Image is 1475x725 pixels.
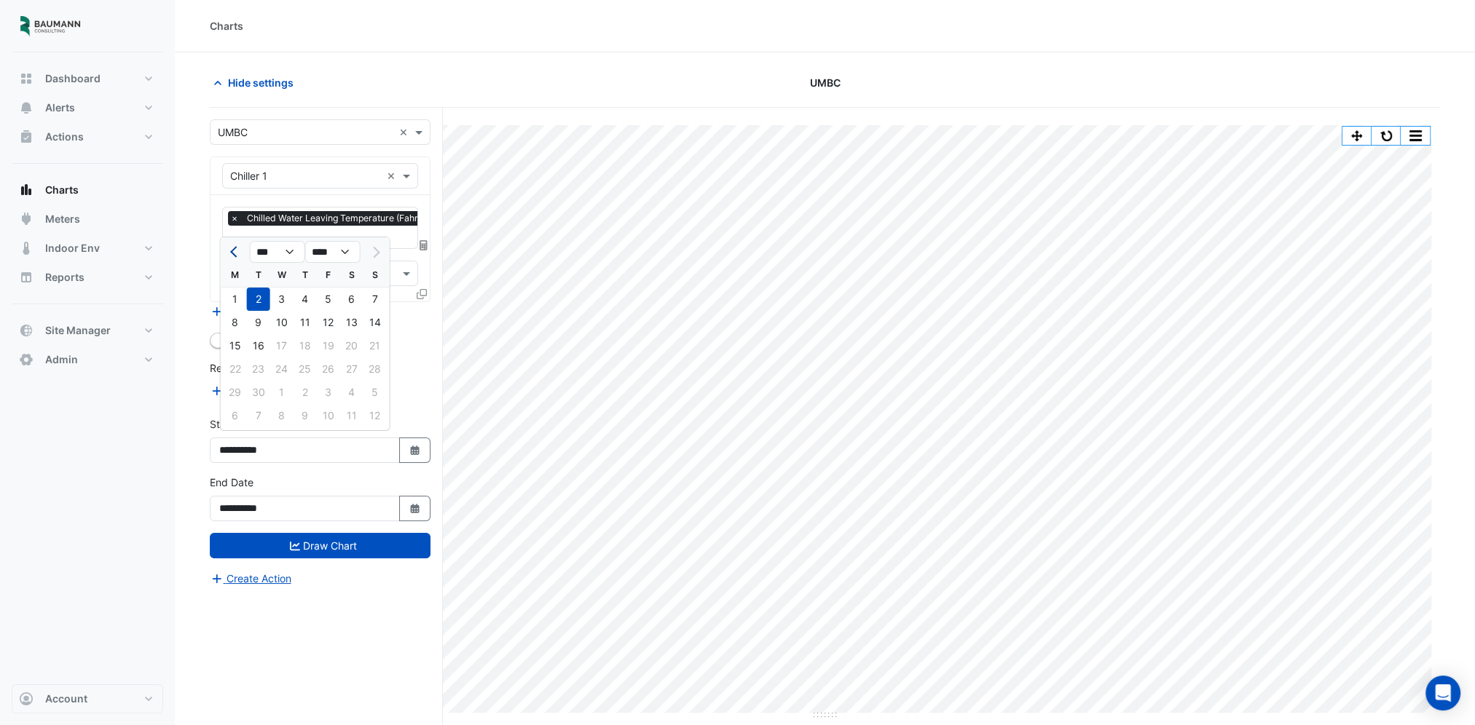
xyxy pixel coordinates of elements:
[417,288,427,300] span: Clone Favourites and Tasks from this Equipment to other Equipment
[12,64,163,93] button: Dashboard
[224,334,247,357] div: 15
[270,311,294,334] div: 10
[243,211,644,226] span: Chilled Water Leaving Temperature (Fahrenheit) - Central Plant, Central Plant
[45,323,111,338] span: Site Manager
[210,303,298,320] button: Add Equipment
[19,212,34,226] app-icon: Meters
[210,360,286,376] label: Reference Lines
[363,311,387,334] div: 14
[305,241,361,263] select: Select year
[340,288,363,311] div: 6
[294,311,317,334] div: Thursday, September 11, 2025
[810,75,841,90] span: UMBC
[1342,127,1372,145] button: Pan
[294,288,317,311] div: Thursday, September 4, 2025
[224,264,247,287] div: M
[227,240,244,264] button: Previous month
[228,75,294,90] span: Hide settings
[45,352,78,367] span: Admin
[317,264,340,287] div: F
[12,175,163,205] button: Charts
[210,416,259,432] label: Start Date
[247,288,270,311] div: Tuesday, September 2, 2025
[294,311,317,334] div: 11
[19,352,34,367] app-icon: Admin
[45,692,87,706] span: Account
[19,183,34,197] app-icon: Charts
[12,684,163,713] button: Account
[1372,127,1401,145] button: Reset
[247,311,270,334] div: Tuesday, September 9, 2025
[363,264,387,287] div: S
[317,288,340,311] div: Friday, September 5, 2025
[247,334,270,357] div: Tuesday, September 16, 2025
[17,12,83,41] img: Company Logo
[1425,676,1460,710] div: Open Intercom Messenger
[210,18,243,33] div: Charts
[247,264,270,287] div: T
[340,311,363,334] div: Saturday, September 13, 2025
[340,311,363,334] div: 13
[12,205,163,234] button: Meters
[12,316,163,345] button: Site Manager
[317,288,340,311] div: 5
[210,475,253,490] label: End Date
[45,270,84,285] span: Reports
[270,288,294,311] div: 3
[45,130,84,144] span: Actions
[19,100,34,115] app-icon: Alerts
[12,345,163,374] button: Admin
[19,241,34,255] app-icon: Indoor Env
[270,264,294,287] div: W
[19,71,34,86] app-icon: Dashboard
[409,502,422,515] fa-icon: Select Date
[19,130,34,144] app-icon: Actions
[417,239,430,251] span: Choose Function
[409,444,422,456] fa-icon: Select Date
[363,311,387,334] div: Sunday, September 14, 2025
[224,334,247,357] div: Monday, September 15, 2025
[19,323,34,338] app-icon: Site Manager
[363,288,387,311] div: Sunday, September 7, 2025
[45,183,79,197] span: Charts
[12,234,163,263] button: Indoor Env
[12,122,163,151] button: Actions
[12,263,163,292] button: Reports
[317,311,340,334] div: 12
[247,334,270,357] div: 16
[363,288,387,311] div: 7
[45,100,75,115] span: Alerts
[340,264,363,287] div: S
[317,311,340,334] div: Friday, September 12, 2025
[45,71,101,86] span: Dashboard
[19,270,34,285] app-icon: Reports
[210,382,318,399] button: Add Reference Line
[294,264,317,287] div: T
[270,311,294,334] div: Wednesday, September 10, 2025
[224,311,247,334] div: Monday, September 8, 2025
[210,570,292,587] button: Create Action
[228,211,241,226] span: ×
[340,288,363,311] div: Saturday, September 6, 2025
[1401,127,1430,145] button: More Options
[45,241,100,255] span: Indoor Env
[210,533,430,558] button: Draw Chart
[387,168,399,183] span: Clear
[294,288,317,311] div: 4
[45,212,80,226] span: Meters
[210,70,303,95] button: Hide settings
[247,311,270,334] div: 9
[247,288,270,311] div: 2
[224,311,247,334] div: 8
[224,288,247,311] div: 1
[399,124,412,140] span: Clear
[224,288,247,311] div: Monday, September 1, 2025
[12,93,163,122] button: Alerts
[270,288,294,311] div: Wednesday, September 3, 2025
[250,241,305,263] select: Select month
